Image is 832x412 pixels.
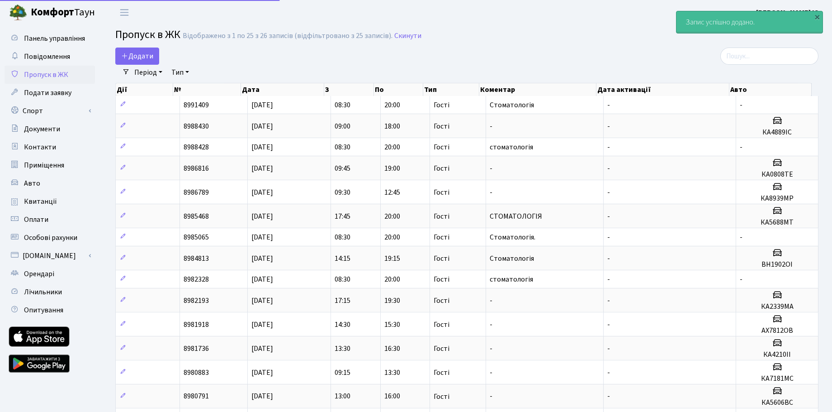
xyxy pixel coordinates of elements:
[115,27,180,43] span: Пропуск в ЖК
[24,233,77,243] span: Особові рахунки
[490,368,492,378] span: -
[5,102,95,120] a: Спорт
[676,11,823,33] div: Запис успішно додано.
[113,5,136,20] button: Переключити навігацію
[324,83,374,96] th: З
[24,287,62,297] span: Лічильники
[24,160,64,170] span: Приміщення
[5,192,95,211] a: Квитанції
[184,320,209,330] span: 8981918
[490,232,535,242] span: Стоматологія.
[740,302,814,311] h5: КА2339МА
[607,142,610,152] span: -
[335,368,350,378] span: 09:15
[607,274,610,284] span: -
[5,48,95,66] a: Повідомлення
[607,320,610,330] span: -
[607,344,610,354] span: -
[335,320,350,330] span: 14:30
[607,232,610,242] span: -
[251,368,273,378] span: [DATE]
[813,12,822,21] div: ×
[173,83,241,96] th: №
[434,369,449,376] span: Гості
[335,232,350,242] span: 08:30
[184,254,209,263] span: 8984813
[740,142,742,152] span: -
[168,65,193,80] a: Тип
[384,232,400,242] span: 20:00
[251,296,273,306] span: [DATE]
[5,66,95,84] a: Пропуск в ЖК
[434,123,449,130] span: Гості
[384,274,400,284] span: 20:00
[740,194,814,203] h5: КА8939МР
[490,320,492,330] span: -
[434,101,449,109] span: Гості
[5,283,95,301] a: Лічильники
[335,163,350,173] span: 09:45
[374,83,424,96] th: По
[756,8,821,18] b: [PERSON_NAME] Ю.
[434,255,449,262] span: Гості
[607,392,610,402] span: -
[607,121,610,131] span: -
[740,260,814,269] h5: ВН1902ОІ
[607,163,610,173] span: -
[434,345,449,352] span: Гості
[607,254,610,263] span: -
[434,321,449,328] span: Гості
[24,305,63,315] span: Опитування
[251,121,273,131] span: [DATE]
[729,83,812,96] th: Авто
[335,211,350,221] span: 17:45
[5,265,95,283] a: Орендарі
[490,211,542,221] span: СТОМАТОЛОГІЯ
[24,215,48,225] span: Оплати
[384,100,400,110] span: 20:00
[740,274,742,284] span: -
[740,128,814,137] h5: КА4889ІС
[490,344,492,354] span: -
[740,350,814,359] h5: КА4210ІІ
[251,254,273,263] span: [DATE]
[184,392,209,402] span: 8980791
[335,274,350,284] span: 08:30
[24,196,57,206] span: Квитанції
[251,320,273,330] span: [DATE]
[184,344,209,354] span: 8981736
[251,211,273,221] span: [DATE]
[184,274,209,284] span: 8982328
[490,254,534,263] span: Стоматологія
[607,211,610,221] span: -
[184,163,209,173] span: 8986816
[116,83,173,96] th: Дії
[756,7,821,18] a: [PERSON_NAME] Ю.
[9,4,27,22] img: logo.png
[384,392,400,402] span: 16:00
[251,232,273,242] span: [DATE]
[184,368,209,378] span: 8980883
[490,142,533,152] span: стоматологія
[24,142,56,152] span: Контакти
[251,187,273,197] span: [DATE]
[434,165,449,172] span: Гості
[24,52,70,62] span: Повідомлення
[5,156,95,174] a: Приміщення
[183,32,392,40] div: Відображено з 1 по 25 з 26 записів (відфільтровано з 25 записів).
[384,320,400,330] span: 15:30
[490,392,492,402] span: -
[434,144,449,151] span: Гості
[24,34,85,43] span: Панель управління
[115,48,159,65] a: Додати
[434,297,449,304] span: Гості
[121,51,153,61] span: Додати
[384,344,400,354] span: 16:30
[384,296,400,306] span: 19:30
[5,138,95,156] a: Контакти
[241,83,324,96] th: Дата
[24,88,71,98] span: Подати заявку
[335,296,350,306] span: 17:15
[184,211,209,221] span: 8985468
[434,213,449,220] span: Гості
